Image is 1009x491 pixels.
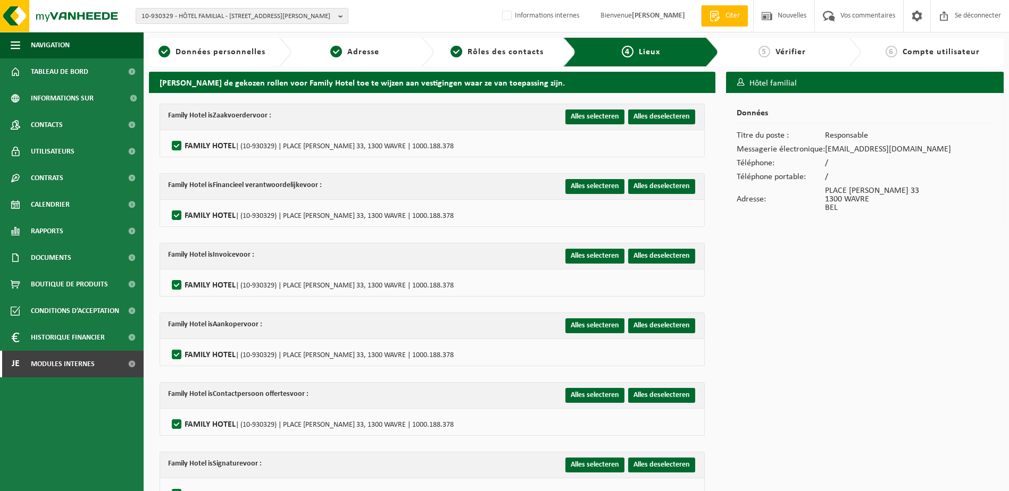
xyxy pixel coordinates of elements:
[451,46,462,57] span: 3
[136,8,348,24] button: 10-930329 - HÔTEL FAMILIAL - [STREET_ADDRESS][PERSON_NAME]
[775,48,806,56] span: Vérifier
[185,211,454,220] font: FAMILY HOTEL
[176,48,265,56] span: Données personnelles
[628,109,695,124] button: Alles deselecteren
[168,388,308,401] div: Family Hotel is voor :
[347,48,379,56] span: Adresse
[31,138,74,165] span: Utilisateurs
[737,170,825,184] td: Téléphone portable:
[628,318,695,333] button: Alles deselecteren
[601,12,685,20] font: Bienvenue
[31,85,123,112] span: Informations sur l’entreprise
[236,282,454,290] span: | (10-930329) | PLACE [PERSON_NAME] 33, 1300 WAVRE | 1000.188.378
[622,46,633,57] span: 4
[297,46,413,58] a: 2Adresse
[213,320,244,328] strong: Aankoper
[31,32,70,58] span: Navigation
[31,271,108,298] span: Boutique de produits
[825,170,951,184] td: /
[213,181,303,189] strong: Financieel verantwoordelijke
[154,46,270,58] a: 1Données personnelles
[31,244,71,271] span: Documents
[439,46,555,58] a: 3Rôles des contacts
[737,109,993,123] h2: Données
[31,351,95,377] span: Modules internes
[701,5,748,27] a: Citer
[213,112,253,120] strong: Zaakvoerder
[330,46,342,57] span: 2
[825,184,951,215] td: PLACE [PERSON_NAME] 33 1300 WAVRE BEL
[737,156,825,170] td: Téléphone:
[737,129,825,142] td: Titre du poste :
[628,249,695,264] button: Alles deselecteren
[168,458,262,470] div: Family Hotel is voor :
[825,129,951,142] td: Responsable
[632,12,685,20] strong: [PERSON_NAME]
[236,142,454,150] span: | (10-930329) | PLACE [PERSON_NAME] 33, 1300 WAVRE | 1000.188.378
[628,179,695,194] button: Alles deselecteren
[639,48,660,56] span: Lieux
[628,388,695,403] button: Alles deselecteren
[168,179,322,192] div: Family Hotel is voor :
[886,46,897,57] span: 6
[159,46,170,57] span: 1
[565,388,624,403] button: Alles selecteren
[31,58,88,85] span: Tableau de bord
[500,8,579,24] label: Informations internes
[903,48,980,56] span: Compte utilisateur
[31,165,63,191] span: Contrats
[185,281,454,290] font: FAMILY HOTEL
[628,458,695,472] button: Alles deselecteren
[141,9,334,24] span: 10-930329 - HÔTEL FAMILIAL - [STREET_ADDRESS][PERSON_NAME]
[825,142,951,156] td: [EMAIL_ADDRESS][DOMAIN_NAME]
[168,318,262,331] div: Family Hotel is voor :
[31,112,63,138] span: Contacts
[31,218,63,244] span: Rapports
[149,72,715,92] h2: [PERSON_NAME] de gekozen rollen voor Family Hotel toe te wijzen aan vestigingen waar ze van toepa...
[825,156,951,170] td: /
[31,191,70,218] span: Calendrier
[31,298,119,324] span: Conditions d’acceptation
[565,249,624,264] button: Alles selecteren
[185,142,454,150] font: FAMILY HOTEL
[565,458,624,472] button: Alles selecteren
[236,421,454,429] span: | (10-930329) | PLACE [PERSON_NAME] 33, 1300 WAVRE | 1000.188.378
[185,351,454,359] font: FAMILY HOTEL
[236,212,454,220] span: | (10-930329) | PLACE [PERSON_NAME] 33, 1300 WAVRE | 1000.188.378
[565,318,624,333] button: Alles selecteren
[565,179,624,194] button: Alles selecteren
[468,48,544,56] span: Rôles des contacts
[213,390,290,398] strong: Contactpersoon offertes
[213,460,243,468] strong: Signature
[236,351,454,359] span: | (10-930329) | PLACE [PERSON_NAME] 33, 1300 WAVRE | 1000.188.378
[565,109,624,124] button: Alles selecteren
[168,109,271,122] div: Family Hotel is voor :
[723,11,743,21] span: Citer
[185,420,454,429] font: FAMILY HOTEL
[168,249,254,261] div: Family Hotel is voor :
[758,46,770,57] span: 5
[11,351,20,377] span: Je
[737,184,825,215] td: Adresse:
[749,79,797,88] font: Hôtel familial
[213,251,236,259] strong: Invoice
[737,142,825,156] td: Messagerie électronique:
[31,324,105,351] span: Historique financier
